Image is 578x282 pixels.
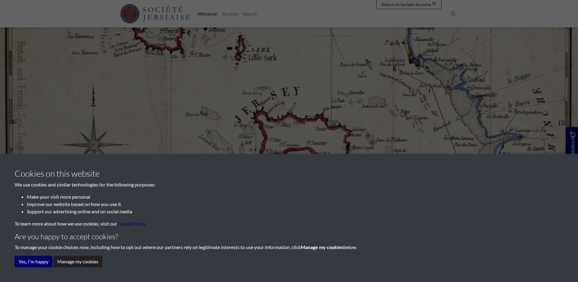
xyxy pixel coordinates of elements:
[15,232,563,241] h4: Are you happy to accept cookies?
[15,220,563,227] p: To learn more about how we use cookies, visit our
[301,244,343,250] strong: Manage my cookies
[27,193,563,201] li: Make your visit more personal
[15,168,563,179] h3: Cookies on this website
[27,208,563,215] li: Support our advertising online and on social media
[15,181,563,188] p: We use cookies and similar technologies for the following purposes:
[15,244,563,251] p: To manage your cookie choices now, including how to opt out where our partners rely on legitimate...
[53,256,102,267] button: Manage my cookies
[27,201,563,208] li: Improve our website based on how you use it
[15,256,52,267] button: Yes, I'm happy
[117,221,146,226] a: learn more about cookies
